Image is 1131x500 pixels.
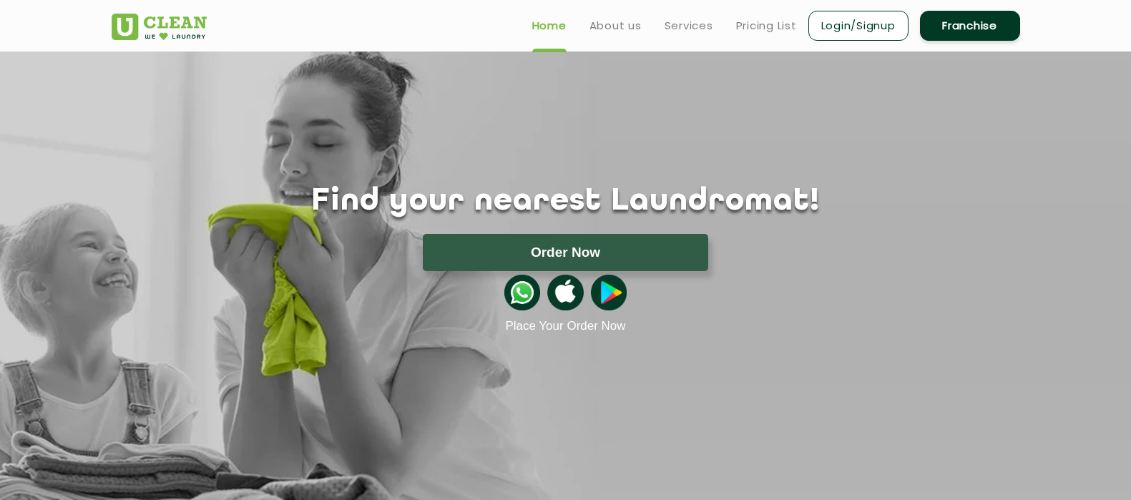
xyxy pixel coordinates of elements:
[423,234,708,271] button: Order Now
[808,11,909,41] a: Login/Signup
[112,14,207,40] img: UClean Laundry and Dry Cleaning
[505,319,625,333] a: Place Your Order Now
[504,275,540,310] img: whatsappicon.png
[547,275,583,310] img: apple-icon.png
[591,275,627,310] img: playstoreicon.png
[589,17,642,34] a: About us
[665,17,713,34] a: Services
[920,11,1020,41] a: Franchise
[532,17,567,34] a: Home
[736,17,797,34] a: Pricing List
[101,184,1031,220] h1: Find your nearest Laundromat!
